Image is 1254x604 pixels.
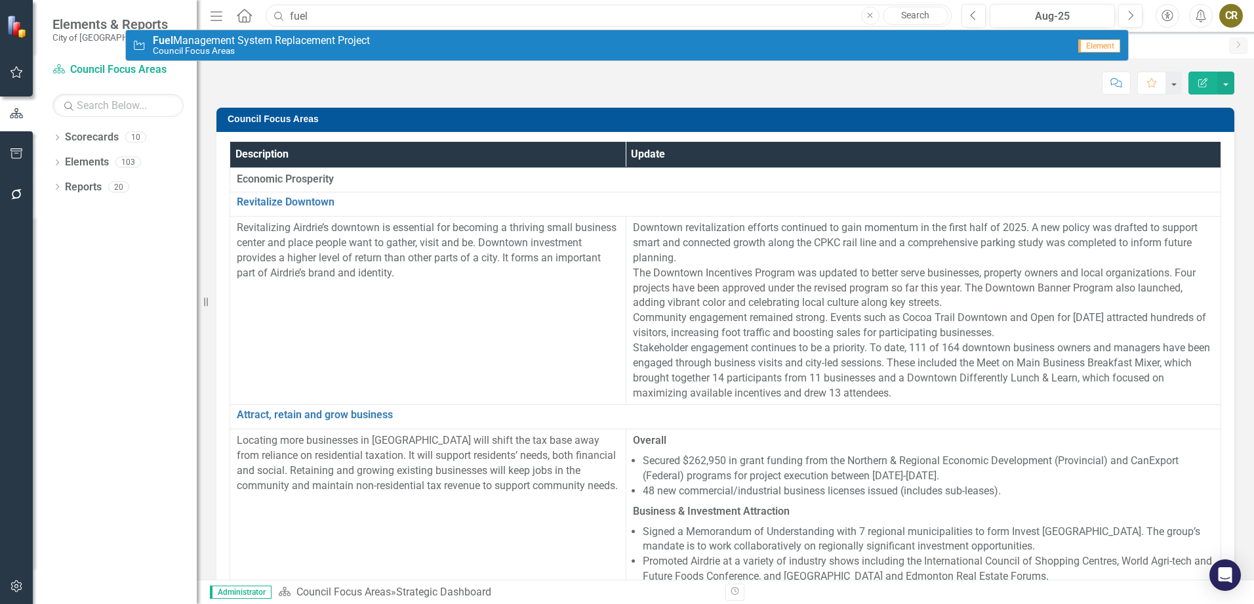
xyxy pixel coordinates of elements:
[1209,559,1241,591] div: Open Intercom Messenger
[65,180,102,195] a: Reports
[626,217,1221,405] td: Double-Click to Edit
[643,525,1214,555] li: Signed a Memorandum of Understanding with 7 regional municipalities to form Invest [GEOGRAPHIC_DA...
[108,181,129,192] div: 20
[278,585,716,600] div: »
[237,172,1214,187] span: Economic Prosperity
[237,221,619,280] p: Revitalizing Airdrie’s downtown is essential for becoming a thriving small business center and pl...
[633,221,1214,400] p: Downtown revitalization efforts continued to gain momentum in the first half of 2025. A new polic...
[125,132,146,143] div: 10
[643,484,1214,499] li: 48 new commercial/industrial business licenses issued (includes sub-leases).
[52,16,168,32] span: Elements & Reports
[883,7,948,25] a: Search
[153,35,370,47] span: Management System Replacement Project
[396,586,491,598] div: Strategic Dashboard
[237,196,1214,208] a: Revitalize Downtown​
[296,586,391,598] a: Council Focus Areas
[230,168,1221,192] td: Double-Click to Edit
[7,15,30,38] img: ClearPoint Strategy
[65,155,109,170] a: Elements
[990,4,1115,28] button: Aug-25
[266,5,952,28] input: Search ClearPoint...
[230,405,1221,429] td: Double-Click to Edit Right Click for Context Menu
[52,94,184,117] input: Search Below...
[643,554,1214,584] li: Promoted Airdrie at a variety of industry shows including the International Council of Shopping C...
[210,586,272,599] span: Administrator
[153,46,370,56] small: Council Focus Areas
[115,157,141,168] div: 103
[1219,4,1243,28] button: CR
[52,62,184,77] a: Council Focus Areas
[228,114,1228,124] h3: Council Focus Areas
[994,9,1110,24] div: Aug-25
[237,409,1214,421] a: Attract, retain and grow business
[237,433,619,493] p: Locating more businesses in [GEOGRAPHIC_DATA] will shift the tax base away from reliance on resid...
[52,32,168,43] small: City of [GEOGRAPHIC_DATA]
[126,30,1128,60] a: Management System Replacement ProjectCouncil Focus AreasElement
[1078,39,1120,53] span: Element
[65,130,119,145] a: Scorecards
[633,505,790,517] strong: Business & Investment Attraction
[643,454,1214,484] li: Secured $262,950 in grant funding from the Northern & Regional Economic Development (Provincial) ...
[230,192,1221,217] td: Double-Click to Edit Right Click for Context Menu
[230,217,626,405] td: Double-Click to Edit
[633,434,666,446] strong: Overall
